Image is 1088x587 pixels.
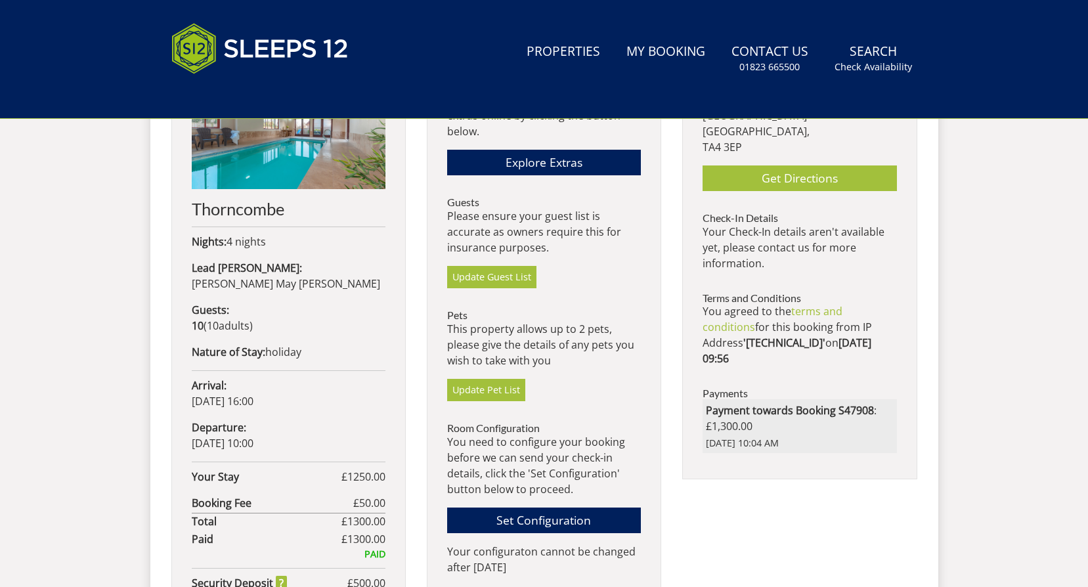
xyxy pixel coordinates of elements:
[353,495,385,511] span: £
[192,531,341,547] strong: Paid
[192,234,385,250] p: 4 nights
[447,309,641,321] h3: Pets
[192,345,265,359] strong: Nature of Stay:
[703,387,896,399] h3: Payments
[347,469,385,484] span: 1250.00
[703,303,896,366] p: You agreed to the for this booking from IP Address on
[703,399,896,454] li: : £1,300.00
[192,64,385,218] a: Thorncombe
[347,514,385,529] span: 1300.00
[192,344,385,360] p: holiday
[835,60,912,74] small: Check Availability
[341,513,385,529] span: £
[192,420,385,451] p: [DATE] 10:00
[447,434,641,497] p: You need to configure your booking before we can send your check-in details, click the 'Set Confi...
[706,403,874,418] strong: Payment towards Booking S47908
[621,37,710,67] a: My Booking
[192,378,227,393] strong: Arrival:
[192,64,385,189] img: An image of 'Thorncombe'
[447,544,641,575] p: Your configuraton cannot be changed after [DATE]
[447,150,641,175] a: Explore Extras
[192,303,229,317] strong: Guests:
[447,379,525,401] a: Update Pet List
[192,276,380,291] span: [PERSON_NAME] May [PERSON_NAME]
[192,234,227,249] strong: Nights:
[743,336,825,350] strong: '[TECHNICAL_ID]'
[207,318,250,333] span: adult
[192,420,246,435] strong: Departure:
[739,60,800,74] small: 01823 665500
[359,496,385,510] span: 50.00
[192,547,385,561] div: PAID
[341,469,385,485] span: £
[192,318,204,333] strong: 10
[829,37,917,80] a: SearchCheck Availability
[521,37,605,67] a: Properties
[703,336,871,366] strong: [DATE] 09:56
[347,532,385,546] span: 1300.00
[447,321,641,368] p: This property allows up to 2 pets, please give the details of any pets you wish to take with you
[192,513,341,529] strong: Total
[192,378,385,409] p: [DATE] 16:00
[171,16,349,81] img: Sleeps 12
[447,208,641,255] p: Please ensure your guest list is accurate as owners require this for insurance purposes.
[207,318,219,333] span: 10
[703,292,896,304] h3: Terms and Conditions
[703,304,842,334] a: terms and conditions
[726,37,814,80] a: Contact Us01823 665500
[192,469,341,485] strong: Your Stay
[706,436,893,450] span: [DATE] 10:04 AM
[447,266,536,288] a: Update Guest List
[165,89,303,100] iframe: Customer reviews powered by Trustpilot
[447,422,641,434] h3: Room Configuration
[192,261,302,275] strong: Lead [PERSON_NAME]:
[703,224,896,271] p: Your Check-In details aren't available yet, please contact us for more information.
[192,200,385,218] h2: Thorncombe
[703,165,896,191] a: Get Directions
[703,212,896,224] h3: Check-In Details
[244,318,250,333] span: s
[192,495,353,511] strong: Booking Fee
[447,508,641,533] a: Set Configuration
[447,196,641,208] h3: Guests
[192,318,253,333] span: ( )
[341,531,385,547] span: £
